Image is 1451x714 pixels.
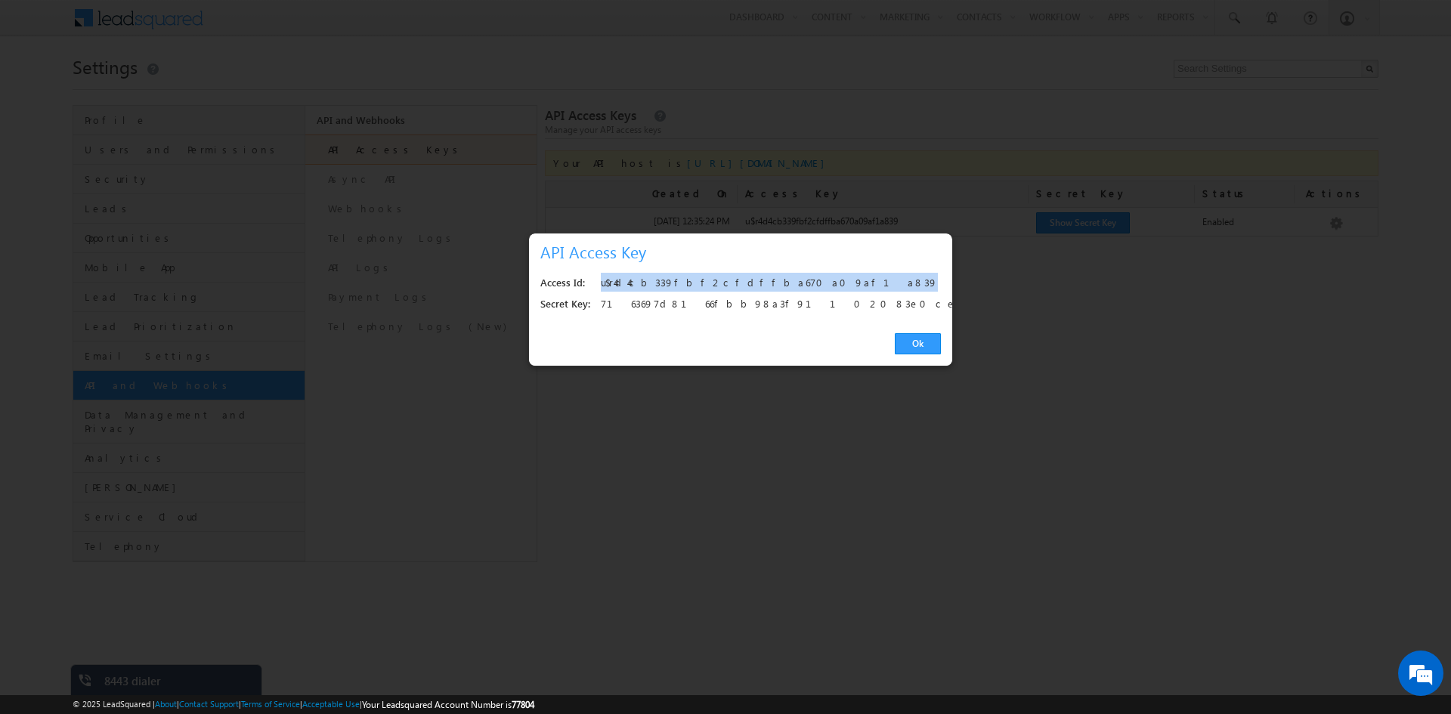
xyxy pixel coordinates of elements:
span: Your Leadsquared Account Number is [362,699,534,710]
img: d_60004797649_company_0_60004797649 [26,79,63,99]
em: Start Chat [206,465,274,486]
span: © 2025 LeadSquared | | | | | [73,697,534,712]
a: Terms of Service [241,699,300,709]
a: Acceptable Use [302,699,360,709]
div: 7163697d8166fbb98a3f91102083e0ce960a1e63 [601,294,933,315]
div: Access Id: [540,273,590,294]
div: Chat with us now [79,79,254,99]
div: Minimize live chat window [248,8,284,44]
div: Secret Key: [540,294,590,315]
textarea: Type your message and hit 'Enter' [20,140,276,453]
a: Contact Support [179,699,239,709]
div: u$r4d4cb339fbf2cfdffba670a09af1a839 [601,273,933,294]
h3: API Access Key [540,239,947,265]
a: About [155,699,177,709]
a: Ok [895,333,941,354]
span: 77804 [512,699,534,710]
